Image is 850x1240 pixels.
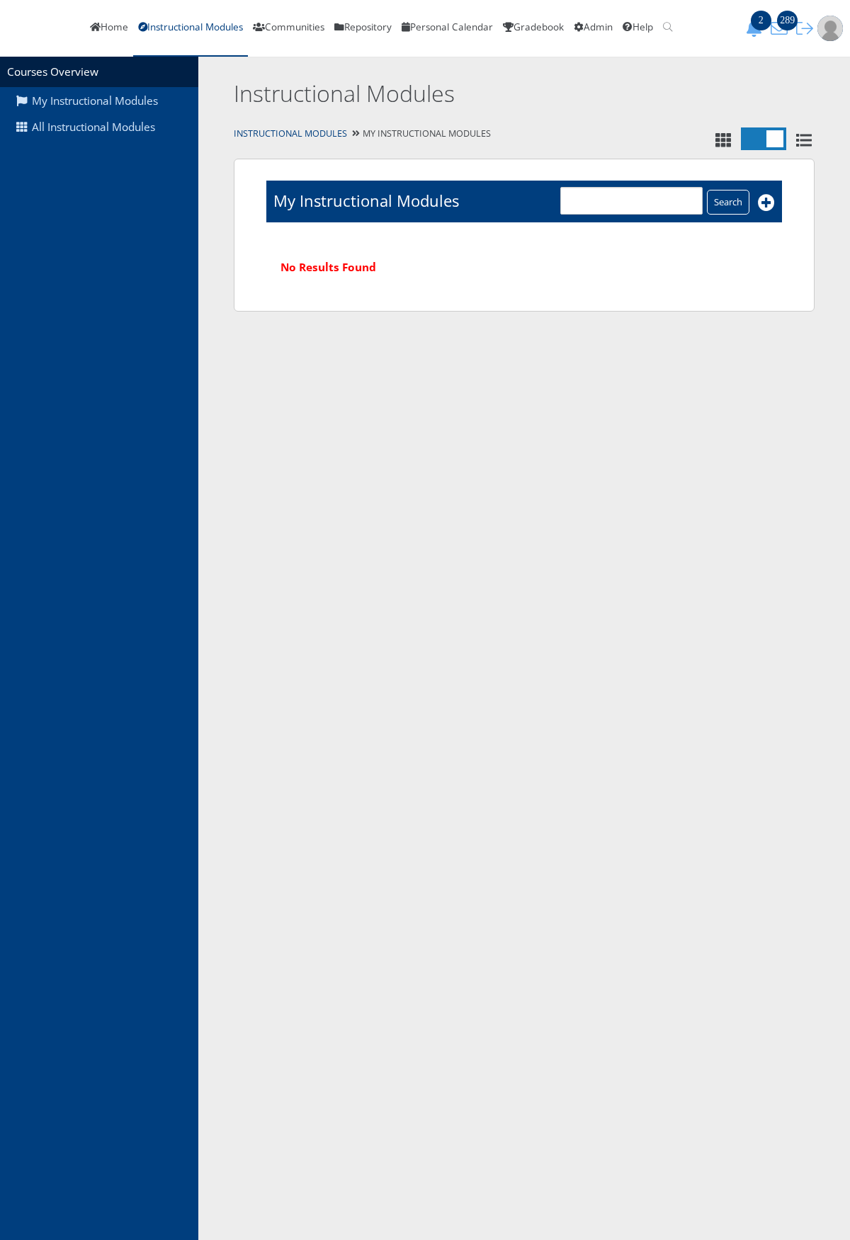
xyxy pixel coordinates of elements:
img: user-profile-default-picture.png [817,16,843,41]
h1: My Instructional Modules [273,190,459,212]
a: Courses Overview [7,64,98,79]
i: List [793,132,815,148]
button: 289 [766,20,792,37]
span: 2 [751,11,771,30]
h2: Instructional Modules [234,78,696,110]
a: Instructional Modules [234,127,347,140]
a: 2 [741,20,766,35]
div: My Instructional Modules [198,124,850,144]
a: 289 [766,20,792,35]
button: 2 [741,20,766,37]
div: No Results Found [266,245,782,290]
span: 289 [777,11,798,30]
input: Search [707,190,749,215]
i: Tile [713,132,734,148]
i: Add New [758,194,775,211]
